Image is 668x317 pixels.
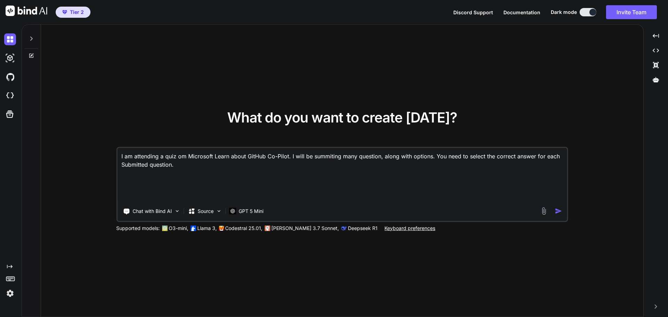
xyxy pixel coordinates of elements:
img: githubDark [4,71,16,83]
span: Dark mode [551,9,577,16]
span: Discord Support [453,9,493,15]
p: Source [198,208,214,215]
img: Bind AI [6,6,47,16]
span: Documentation [503,9,540,15]
button: Invite Team [606,5,657,19]
img: cloudideIcon [4,90,16,102]
img: attachment [540,207,548,215]
img: darkChat [4,33,16,45]
span: What do you want to create [DATE]? [227,109,457,126]
img: darkAi-studio [4,52,16,64]
img: Llama2 [190,225,196,231]
p: Keyboard preferences [384,225,435,232]
p: Llama 3, [197,225,217,232]
img: settings [4,287,16,299]
button: premiumTier 2 [56,7,90,18]
textarea: I am attending a quiz om Microsoft Learn about GitHub Co-Pilot. I will be summiting many question... [117,148,567,202]
span: Tier 2 [70,9,84,16]
img: icon [555,207,562,215]
p: Chat with Bind AI [133,208,172,215]
p: Codestral 25.01, [225,225,262,232]
p: GPT 5 Mini [239,208,263,215]
button: Discord Support [453,9,493,16]
img: claude [264,225,270,231]
p: Supported models: [116,225,160,232]
button: Documentation [503,9,540,16]
img: premium [62,10,67,14]
img: GPT 5 Mini [229,208,236,214]
img: Pick Tools [174,208,180,214]
p: O3-mini, [169,225,188,232]
img: Pick Models [216,208,222,214]
img: claude [341,225,347,231]
img: GPT-4 [162,225,167,231]
p: [PERSON_NAME] 3.7 Sonnet, [271,225,339,232]
img: Mistral-AI [219,226,224,231]
p: Deepseek R1 [348,225,377,232]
